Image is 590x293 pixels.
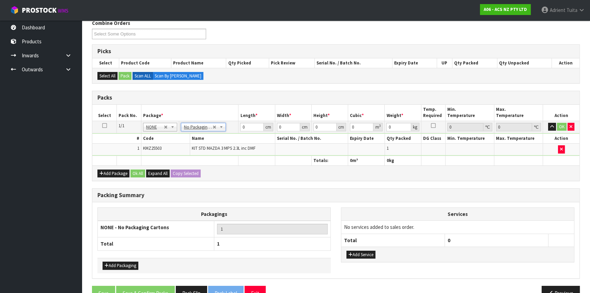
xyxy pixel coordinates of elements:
th: Product Code [119,58,171,68]
th: Select [92,58,119,68]
span: Tuita [566,7,577,13]
span: KMZ25503 [143,145,161,151]
div: cm [300,123,310,131]
button: Select All [97,72,118,80]
strong: A06 - ACS NZ PTY LTD [484,6,527,12]
th: Qty Packed [452,58,497,68]
th: Name [190,134,275,144]
div: m [373,123,383,131]
button: Expand All [146,170,170,178]
th: Serial No. / Batch No. [275,134,348,144]
th: Packagings [98,207,331,221]
th: Expiry Date [392,58,437,68]
small: WMS [58,8,68,14]
label: Scan By [PERSON_NAME] [153,72,203,80]
th: Height [311,105,348,121]
button: Pack [119,72,131,80]
td: No services added to sales order. [341,221,574,234]
th: Serial No. / Batch No. [315,58,392,68]
div: cm [264,123,273,131]
th: Action [543,134,579,144]
span: ProStock [22,6,57,15]
span: Adrient [550,7,565,13]
th: Action [543,105,579,121]
div: cm [337,123,346,131]
span: 1 [387,145,389,151]
th: Code [141,134,190,144]
div: ℃ [532,123,541,131]
h3: Packs [97,94,574,101]
th: Cubic [348,105,385,121]
th: Qty Picked [226,58,269,68]
th: Total [341,234,445,247]
div: kg [411,123,419,131]
span: 0 [350,158,352,163]
th: kg [385,156,421,165]
img: cube-alt.png [10,6,19,14]
th: m³ [348,156,385,165]
th: Package [141,105,238,121]
th: Expiry Date [348,134,385,144]
th: Min. Temperature [446,134,494,144]
span: No Packaging Cartons [184,123,213,131]
th: Qty Packed [385,134,421,144]
th: Action [552,58,579,68]
h3: Picks [97,48,574,55]
th: Weight [385,105,421,121]
span: NONE [146,123,164,131]
th: # [92,134,141,144]
th: Product Name [171,58,226,68]
th: UP [437,58,452,68]
button: Add Package [97,170,129,178]
span: 0 [448,237,450,244]
th: DG Class [421,134,446,144]
button: Add Packaging [103,262,138,270]
sup: 3 [379,123,381,128]
th: Select [92,105,117,121]
span: KIT STD MAZDA 3 MPS 2.3L inc DMF [192,145,255,151]
span: 0 [386,158,389,163]
label: Combine Orders [92,19,130,27]
button: Copy Selected [171,170,201,178]
button: Add Service [346,251,375,259]
th: Max. Temperature [494,105,543,121]
h3: Packing Summary [97,192,574,199]
th: Temp. Required [421,105,446,121]
th: Totals: [311,156,348,165]
th: Length [238,105,275,121]
button: OK [557,123,566,131]
label: Scan ALL [133,72,153,80]
span: 1/1 [119,123,124,129]
th: Min. Temperature [446,105,494,121]
th: Total [98,237,214,250]
th: Pack No. [117,105,141,121]
th: Qty Unpacked [497,58,552,68]
button: Ok All [130,170,145,178]
th: Pick Review [269,58,315,68]
span: Expand All [148,171,168,176]
strong: NONE - No Packaging Cartons [100,224,169,231]
th: Services [341,208,574,221]
div: ℃ [483,123,492,131]
th: Max. Temperature [494,134,543,144]
span: 1 [137,145,139,151]
a: A06 - ACS NZ PTY LTD [480,4,531,15]
th: Width [275,105,311,121]
span: 1 [217,240,220,247]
